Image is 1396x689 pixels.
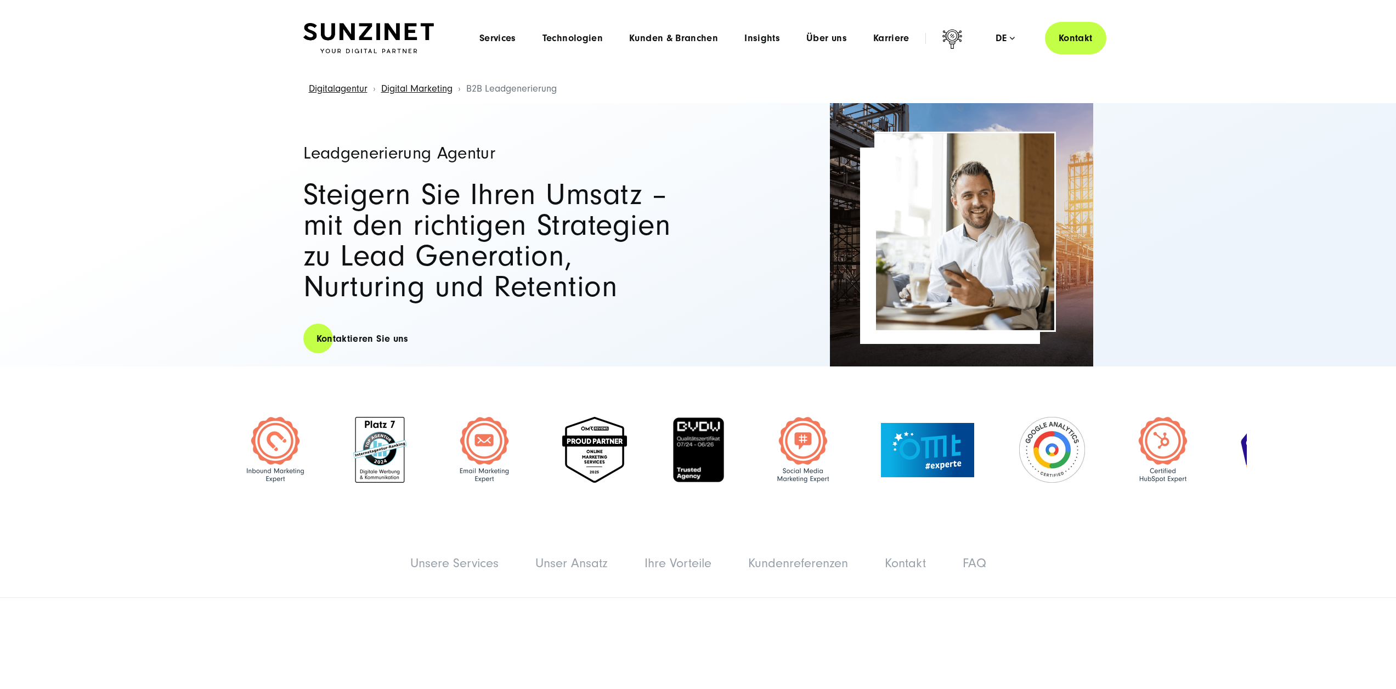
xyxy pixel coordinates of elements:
a: Kundenreferenzen [748,556,848,571]
img: b2b leadgenerierung agentur SUNZINET - E-Commerce Beratung [876,133,1054,330]
a: Kontakt [885,556,926,571]
div: de [996,33,1015,44]
img: Certified Hubspot email marketing Expert - b2b leadgenerierung agentur SUNZINET [451,417,517,483]
img: OMT Expert Badge - b2b leadgenerierung agentur SUNZINET [881,423,974,477]
img: Certified HubSpot Inbound marketing Expert Badge | b2b leadgenerierung agentur SUNZINET [242,417,308,483]
span: B2B Leadgenerierung [466,83,557,94]
h2: Steigern Sie Ihren Umsatz – mit den richtigen Strategien zu Lead Generation, Nurturing und Retention [303,179,687,302]
img: Online marketing services 2025 - Digital Agentur SUNZNET - OMR Proud Partner [562,417,627,483]
a: Services [479,33,516,44]
a: Ihre Vorteile [645,556,711,571]
a: Karriere [873,33,909,44]
a: Über uns [806,33,847,44]
img: b2b leadgenerierung agentur SUNZINET [830,103,1093,366]
a: Technologien [542,33,603,44]
a: Kunden & Branchen [629,33,718,44]
img: HubSpot Certified Social Media Marketing Expert - b2b leadgenerierung agentur SUNZINET [770,417,836,483]
a: Kontaktieren Sie uns [303,323,422,354]
img: Certified Salesforce Pardot Specialist -b2b leadgenerierung agentur SUNZINET [1241,417,1308,483]
a: FAQ [963,556,986,571]
a: Insights [744,33,780,44]
img: Google Analytics Certified Partner - b2b leadgenerierung agentur SUNZINET [1019,417,1085,483]
a: Unser Ansatz [535,556,608,571]
a: Kontakt [1045,22,1106,54]
img: Certified HubSpot Expert Badge - b2b leadgenerierung agentur SUNZINET [1130,417,1196,483]
a: Digital Marketing [381,83,453,94]
img: BVDW Qualitätszertifikat - b2b leadgenerierung agentur SUNZINET [672,416,725,483]
a: Unsere Services [410,556,499,571]
a: Digitalagentur [309,83,368,94]
h1: Leadgenerierung Agentur [303,144,687,162]
img: SUNZINET Full Service Digital Agentur [303,23,434,54]
img: Top 7 in Internet Agentur Deutschland - Digital Agentur SUNZINET [353,417,406,483]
